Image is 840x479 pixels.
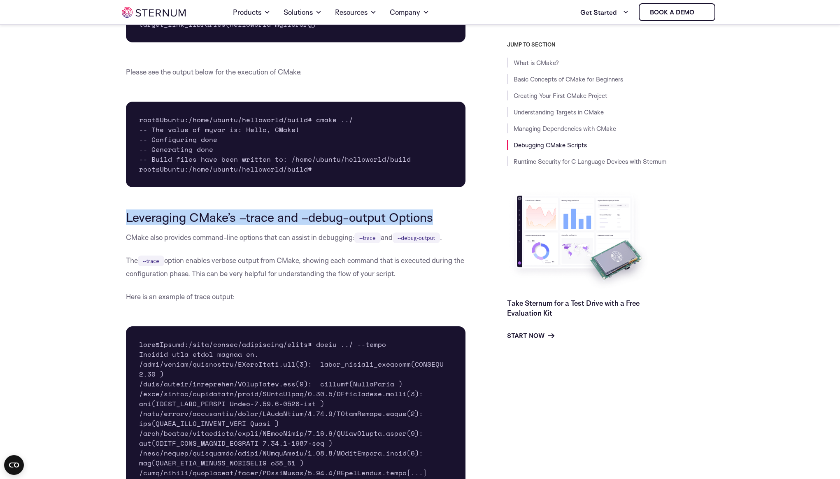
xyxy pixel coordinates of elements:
a: Resources [335,1,377,24]
pre: root@Ubuntu:/home/ubuntu/helloworld/build# cmake ../ -- The value of myvar is: Hello, CMake! -- C... [126,102,466,187]
a: Debugging CMake Scripts [514,141,587,149]
a: Get Started [580,4,629,21]
code: --trace [354,233,381,243]
a: Book a demo [639,3,715,21]
a: Solutions [284,1,322,24]
img: sternum iot [122,7,186,18]
img: Take Sternum for a Test Drive with a Free Evaluation Kit [507,189,651,292]
a: Understanding Targets in CMake [514,108,604,116]
a: Basic Concepts of CMake for Beginners [514,75,623,83]
a: Runtime Security for C Language Devices with Sternum [514,158,666,165]
a: Products [233,1,270,24]
a: Take Sternum for a Test Drive with a Free Evaluation Kit [507,299,640,317]
p: The option enables verbose output from CMake, showing each command that is executed during the co... [126,254,466,280]
a: Company [390,1,429,24]
p: CMake also provides command-line options that can assist in debugging: and . [126,231,466,244]
h3: JUMP TO SECTION [507,41,719,48]
a: Creating Your First CMake Project [514,92,607,100]
a: Start Now [507,331,554,341]
button: Open CMP widget [4,455,24,475]
p: Please see the output below for the execution of CMake: [126,65,466,79]
code: --debug-output [393,233,440,243]
code: --trace [138,256,164,266]
h3: Leveraging CMake’s –trace and –debug-output Options [126,210,466,224]
img: sternum iot [698,9,704,16]
a: Managing Dependencies with CMake [514,125,616,133]
a: What is CMake? [514,59,559,67]
p: Here is an example of trace output: [126,290,466,303]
